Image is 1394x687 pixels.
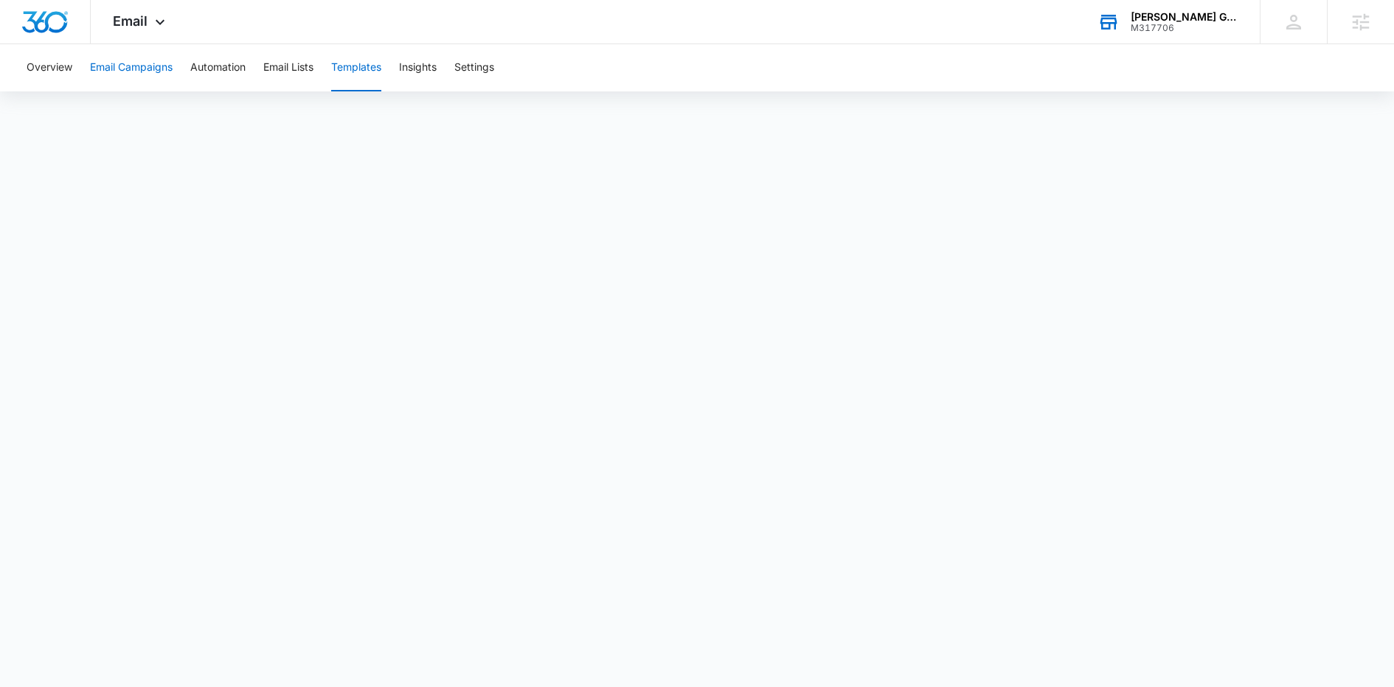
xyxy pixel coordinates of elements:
button: Email Campaigns [90,44,173,91]
button: Settings [454,44,494,91]
button: Insights [399,44,437,91]
button: Overview [27,44,72,91]
button: Templates [331,44,381,91]
button: Automation [190,44,246,91]
span: Email [113,13,148,29]
div: account id [1131,23,1238,33]
button: Email Lists [263,44,313,91]
div: account name [1131,11,1238,23]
